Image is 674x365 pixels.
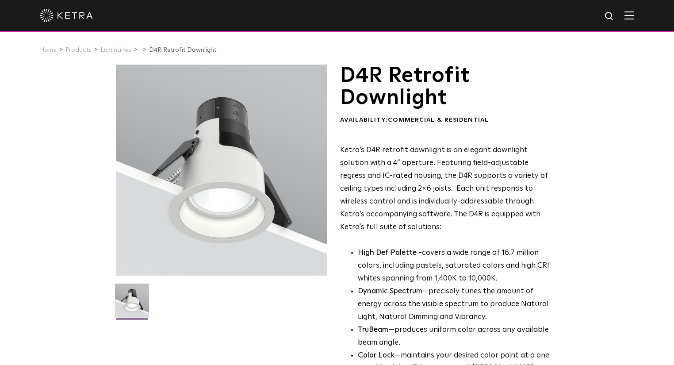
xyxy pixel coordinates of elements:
li: —precisely tunes the amount of energy across the visible spectrum to produce Natural Light, Natur... [358,285,555,324]
a: Products [65,47,92,53]
img: ketra-logo-2019-white [40,9,93,22]
a: Home [40,47,57,53]
span: Commercial & Residential [388,117,489,123]
p: covers a wide range of 16.7 million colors, including pastels, saturated colors and high CRI whit... [358,247,555,285]
img: search icon [604,11,615,22]
a: Luminaires [100,47,131,53]
li: —produces uniform color across any available beam angle. [358,324,555,350]
div: Availability: [340,116,555,125]
strong: Dynamic Spectrum [358,288,422,295]
h1: D4R Retrofit Downlight [340,65,555,109]
img: D4R Retrofit Downlight [115,284,149,324]
img: Hamburger%20Nav.svg [624,11,634,19]
strong: TruBeam [358,326,388,334]
a: D4R Retrofit Downlight [149,47,216,53]
strong: Color Lock [358,352,394,359]
p: Ketra’s D4R retrofit downlight is an elegant downlight solution with a 4” aperture. Featuring fie... [340,144,555,234]
strong: High Def Palette - [358,249,422,257]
